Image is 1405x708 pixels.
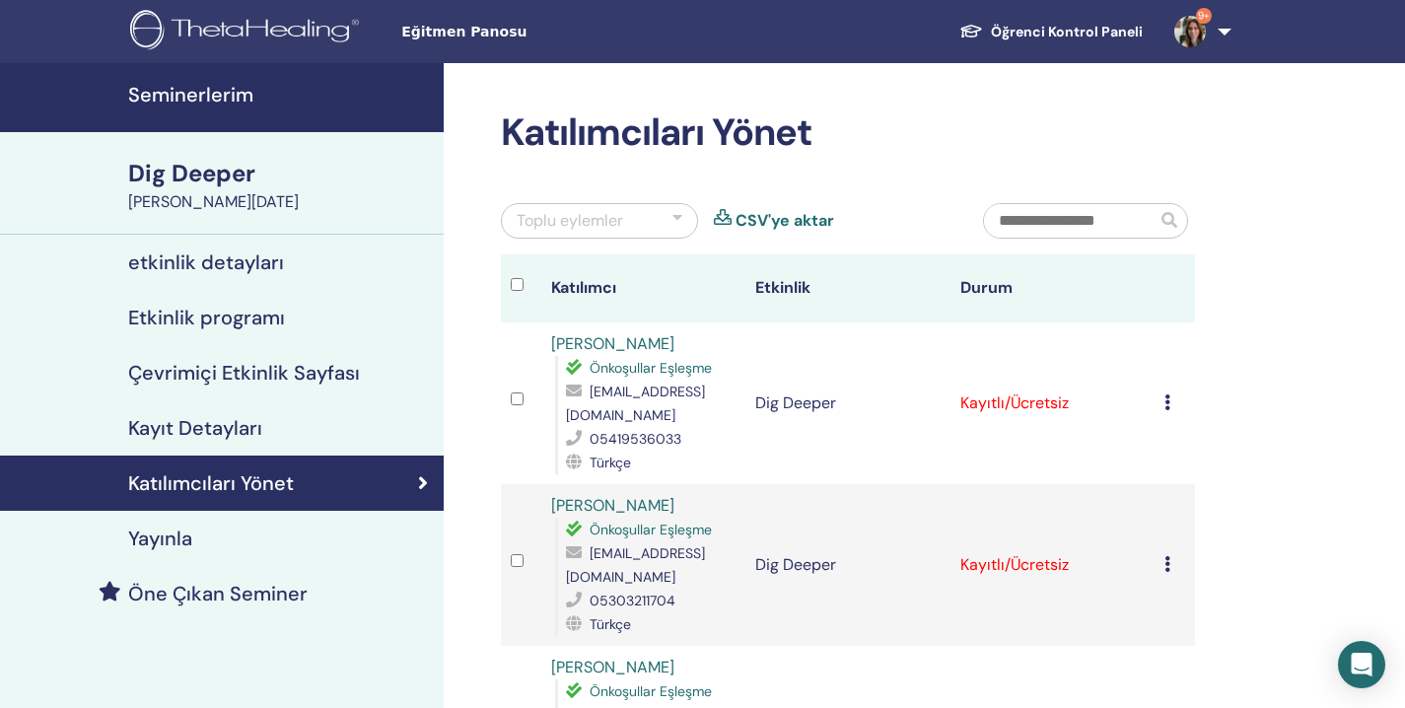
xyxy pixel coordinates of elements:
h4: Yayınla [128,527,192,550]
h2: Katılımcıları Yönet [501,110,1195,156]
span: Türkçe [590,454,631,471]
a: [PERSON_NAME] [551,333,674,354]
span: Önkoşullar Eşleşme [590,359,712,377]
img: default.jpg [1174,16,1206,47]
span: Önkoşullar Eşleşme [590,521,712,538]
th: Katılımcı [541,254,745,322]
a: Öğrenci Kontrol Paneli [944,14,1159,50]
h4: etkinlik detayları [128,250,284,274]
span: Eğitmen Panosu [401,22,697,42]
h4: Çevrimiçi Etkinlik Sayfası [128,361,360,385]
div: Dig Deeper [128,157,432,190]
h4: Seminerlerim [128,83,432,106]
h4: Etkinlik programı [128,306,285,329]
span: [EMAIL_ADDRESS][DOMAIN_NAME] [566,544,705,586]
span: 05303211704 [590,592,675,609]
h4: Öne Çıkan Seminer [128,582,308,605]
div: [PERSON_NAME][DATE] [128,190,432,214]
span: 9+ [1196,8,1212,24]
div: Open Intercom Messenger [1338,641,1385,688]
a: [PERSON_NAME] [551,657,674,677]
span: 05419536033 [590,430,681,448]
div: Toplu eylemler [517,209,623,233]
td: Dig Deeper [745,322,949,484]
h4: Katılımcıları Yönet [128,471,294,495]
span: Türkçe [590,615,631,633]
img: graduation-cap-white.svg [959,23,983,39]
span: [EMAIL_ADDRESS][DOMAIN_NAME] [566,383,705,424]
th: Etkinlik [745,254,949,322]
a: CSV'ye aktar [736,209,834,233]
img: logo.png [130,10,366,54]
th: Durum [950,254,1155,322]
a: [PERSON_NAME] [551,495,674,516]
td: Dig Deeper [745,484,949,646]
h4: Kayıt Detayları [128,416,262,440]
a: Dig Deeper[PERSON_NAME][DATE] [116,157,444,214]
span: Önkoşullar Eşleşme [590,682,712,700]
